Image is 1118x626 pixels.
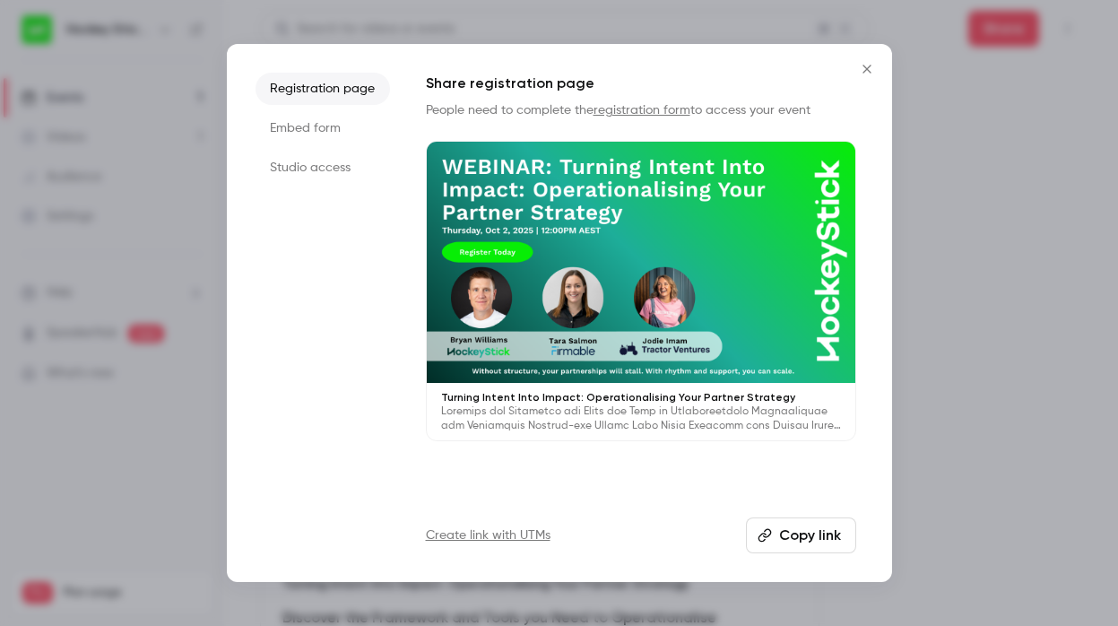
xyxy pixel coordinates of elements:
li: Registration page [256,73,390,105]
li: Studio access [256,152,390,184]
p: Turning Intent Into Impact: Operationalising Your Partner Strategy [441,390,841,404]
a: Create link with UTMs [426,526,550,544]
button: Copy link [746,517,856,553]
p: People need to complete the to access your event [426,101,856,119]
p: Loremips dol Sitametco adi Elits doe Temp in Utlaboreetdolo Magnaaliquae adm Veniamquis Nostrud-e... [441,404,841,433]
button: Close [849,51,885,87]
a: registration form [594,104,690,117]
li: Embed form [256,112,390,144]
a: Turning Intent Into Impact: Operationalising Your Partner StrategyLoremips dol Sitametco adi Elit... [426,141,856,441]
h1: Share registration page [426,73,856,94]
